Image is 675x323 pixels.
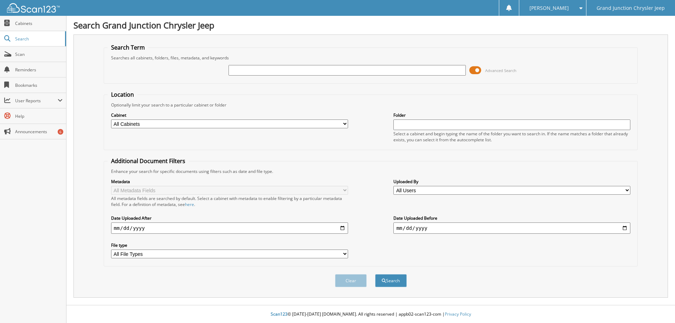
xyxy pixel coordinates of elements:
[66,306,675,323] div: © [DATE]-[DATE] [DOMAIN_NAME]. All rights reserved | appb02-scan123-com |
[393,215,630,221] label: Date Uploaded Before
[185,201,194,207] a: here
[73,19,668,31] h1: Search Grand Junction Chrysler Jeep
[58,129,63,135] div: 6
[15,113,63,119] span: Help
[108,91,137,98] legend: Location
[15,67,63,73] span: Reminders
[111,242,348,248] label: File type
[15,20,63,26] span: Cabinets
[15,36,62,42] span: Search
[111,112,348,118] label: Cabinet
[485,68,516,73] span: Advanced Search
[15,98,58,104] span: User Reports
[393,179,630,185] label: Uploaded By
[15,129,63,135] span: Announcements
[393,131,630,143] div: Select a cabinet and begin typing the name of the folder you want to search in. If the name match...
[393,222,630,234] input: end
[335,274,367,287] button: Clear
[108,168,634,174] div: Enhance your search for specific documents using filters such as date and file type.
[15,51,63,57] span: Scan
[111,215,348,221] label: Date Uploaded After
[108,157,189,165] legend: Additional Document Filters
[375,274,407,287] button: Search
[393,112,630,118] label: Folder
[597,6,665,10] span: Grand Junction Chrysler Jeep
[529,6,569,10] span: [PERSON_NAME]
[15,82,63,88] span: Bookmarks
[271,311,288,317] span: Scan123
[7,3,60,13] img: scan123-logo-white.svg
[108,102,634,108] div: Optionally limit your search to a particular cabinet or folder
[108,44,148,51] legend: Search Term
[111,179,348,185] label: Metadata
[445,311,471,317] a: Privacy Policy
[108,55,634,61] div: Searches all cabinets, folders, files, metadata, and keywords
[111,222,348,234] input: start
[111,195,348,207] div: All metadata fields are searched by default. Select a cabinet with metadata to enable filtering b...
